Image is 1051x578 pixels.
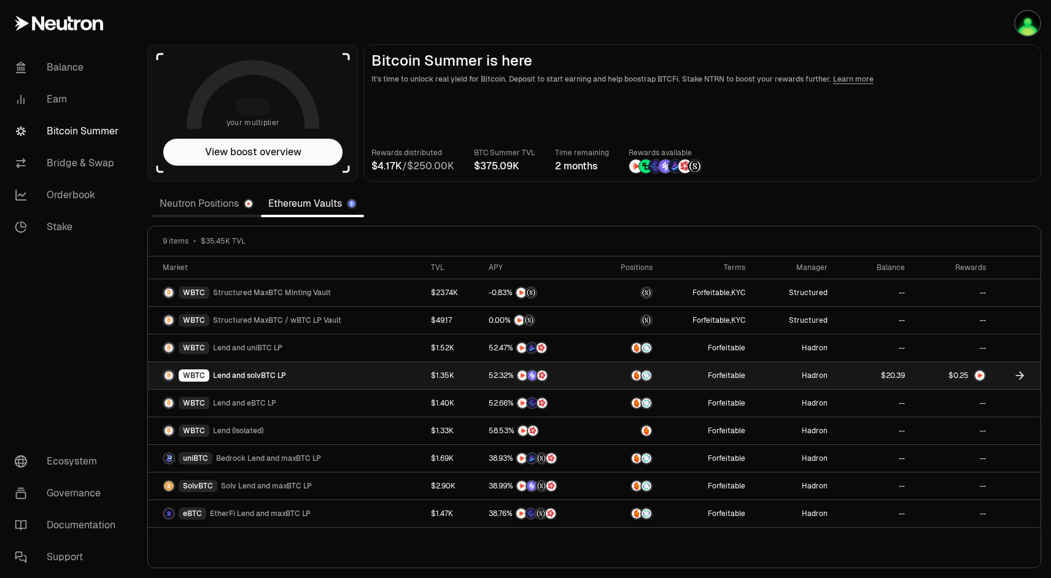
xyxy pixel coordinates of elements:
img: Amber [632,481,642,491]
span: Lend and eBTC LP [213,398,276,408]
img: Supervault [642,398,651,408]
span: Lend and uniBTC LP [213,343,282,353]
a: NTRN Logo [912,362,993,389]
img: SolvBTC Logo [164,481,174,491]
a: Forfeitable,KYC [660,307,753,334]
a: -- [835,307,912,334]
button: NTRNStructured Points [489,314,589,326]
img: Mars Fragments [537,343,546,353]
div: 2 months [555,159,609,174]
span: EtherFi Lend and maxBTC LP [210,509,311,518]
a: Governance [5,477,133,509]
img: Supervault [642,453,651,463]
button: NTRNSolv PointsMars Fragments [489,369,589,382]
img: Structured Points [537,453,546,463]
div: Market [163,263,416,272]
a: Ecosystem [5,445,133,477]
a: eBTC LogoeBTCEtherFi Lend and maxBTC LP [148,500,424,527]
div: WBTC [179,342,209,354]
a: WBTC LogoWBTCLend and eBTC LP [148,390,424,417]
button: Forfeitable [708,426,745,436]
img: eBTC Logo [164,509,174,518]
img: Mars Fragments [528,426,538,436]
a: NTRNEtherFi PointsStructured PointsMars Fragments [481,500,596,527]
a: NTRNStructured Points [481,307,596,334]
button: AmberSupervault [603,452,653,464]
button: NTRNEtherFi PointsStructured PointsMars Fragments [489,507,589,520]
a: Orderbook [5,179,133,211]
a: Support [5,541,133,573]
a: WBTC LogoWBTCLend and uniBTC LP [148,334,424,361]
div: uniBTC [179,452,212,464]
div: WBTC [179,397,209,409]
img: Mars Fragments [546,481,556,491]
button: Forfeitable [692,288,730,298]
img: WBTC Logo [164,315,174,325]
button: KYC [731,288,745,298]
a: NTRNBedrock DiamondsStructured PointsMars Fragments [481,445,596,472]
button: Forfeitable [708,398,745,408]
a: -- [912,472,993,499]
img: Supervault [642,371,651,380]
a: NTRNEtherFi PointsMars Fragments [481,390,596,417]
a: Bridge & Swap [5,147,133,179]
a: -- [912,279,993,306]
div: WBTC [179,369,209,382]
button: AmberSupervault [603,369,653,382]
span: Bedrock Lend and maxBTC LP [216,453,321,463]
img: Amber [632,371,642,380]
a: -- [835,390,912,417]
a: $1.35K [424,362,481,389]
a: AmberSupervault [596,334,660,361]
a: $1.33K [424,417,481,444]
span: Structured MaxBTC Minting Vault [213,288,331,298]
button: AmberSupervault [603,507,653,520]
a: -- [912,445,993,472]
a: $1.52K [424,334,481,361]
img: NTRN [518,398,527,408]
a: AmberSupervault [596,445,660,472]
img: NTRN [518,371,527,380]
a: Neutron Positions [152,191,261,216]
a: Documentation [5,509,133,541]
img: EtherFi Points [649,160,662,173]
a: -- [835,279,912,306]
div: APY [489,263,589,272]
a: -- [835,500,912,527]
a: Forfeitable [660,362,753,389]
a: Stake [5,211,133,243]
button: Forfeitable [708,343,745,353]
a: Forfeitable [660,500,753,527]
img: Mars Fragments [678,160,692,173]
div: Manager [760,263,827,272]
a: Hadron [753,500,834,527]
span: Lend (Isolated) [213,426,263,436]
img: Bedrock Diamonds [527,343,537,353]
img: Lombard Lux [639,160,653,173]
button: NTRNBedrock DiamondsStructured PointsMars Fragments [489,452,589,464]
a: WBTC LogoWBTCStructured MaxBTC / wBTC LP Vault [148,307,424,334]
a: Forfeitable [660,445,753,472]
img: Structured Points [536,509,546,518]
img: Amber [642,426,651,436]
span: Solv Lend and maxBTC LP [221,481,312,491]
div: Balance [842,263,905,272]
a: Hadron [753,445,834,472]
img: NTRN [514,315,524,325]
div: / [371,159,454,174]
a: Forfeitable,KYC [660,279,753,306]
img: Bedrock Diamonds [527,453,537,463]
a: -- [835,334,912,361]
button: AmberSupervault [603,480,653,492]
button: AmberSupervault [603,342,653,354]
a: Bitcoin Summer [5,115,133,147]
img: maxBTC [642,288,651,298]
img: NTRN [517,453,527,463]
div: WBTC [179,314,209,326]
button: Forfeitable [692,315,730,325]
img: Amber [632,453,642,463]
a: Hadron [753,472,834,499]
a: Hadron [753,417,834,444]
a: Hadron [753,362,834,389]
a: Hadron [753,390,834,417]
